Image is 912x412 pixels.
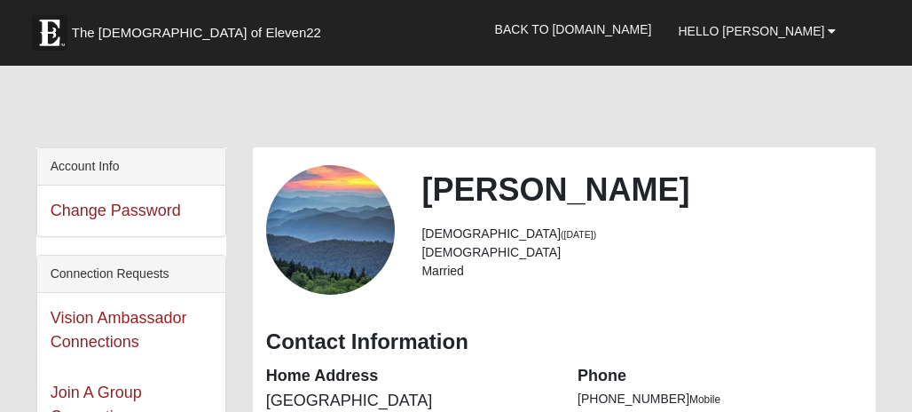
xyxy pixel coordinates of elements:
[421,170,862,209] h2: [PERSON_NAME]
[51,309,187,351] a: Vision Ambassador Connections
[37,148,225,186] div: Account Info
[678,24,824,38] span: Hello [PERSON_NAME]
[482,7,665,51] a: Back to [DOMAIN_NAME]
[561,229,596,240] small: ([DATE])
[664,9,849,53] a: Hello [PERSON_NAME]
[72,24,321,42] span: The [DEMOGRAPHIC_DATA] of Eleven22
[23,6,378,51] a: The [DEMOGRAPHIC_DATA] of Eleven22
[51,202,181,219] a: Change Password
[266,165,396,295] a: View Fullsize Photo
[421,262,862,281] li: Married
[421,225,862,243] li: [DEMOGRAPHIC_DATA]
[266,365,551,388] dt: Home Address
[266,329,862,355] h3: Contact Information
[578,365,862,388] dt: Phone
[689,393,720,406] span: Mobile
[578,390,862,408] li: [PHONE_NUMBER]
[32,15,67,51] img: Eleven22 logo
[421,243,862,262] li: [DEMOGRAPHIC_DATA]
[37,256,225,293] div: Connection Requests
